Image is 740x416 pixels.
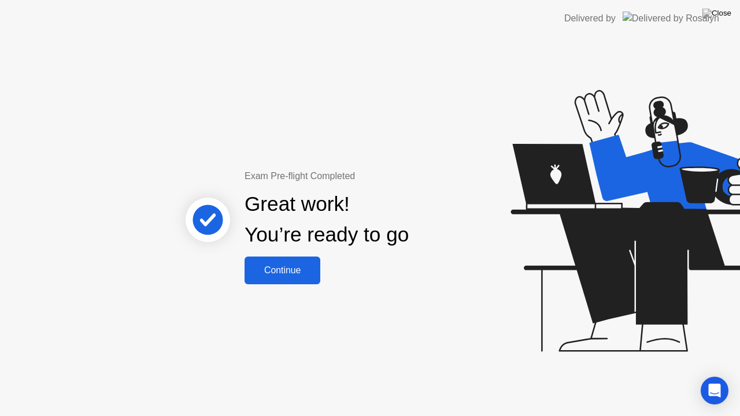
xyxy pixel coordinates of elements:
div: Exam Pre-flight Completed [245,169,483,183]
div: Delivered by [564,12,616,25]
div: Continue [248,265,317,276]
img: Delivered by Rosalyn [623,12,719,25]
button: Continue [245,257,320,284]
div: Open Intercom Messenger [701,377,728,404]
img: Close [702,9,731,18]
div: Great work! You’re ready to go [245,189,409,250]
